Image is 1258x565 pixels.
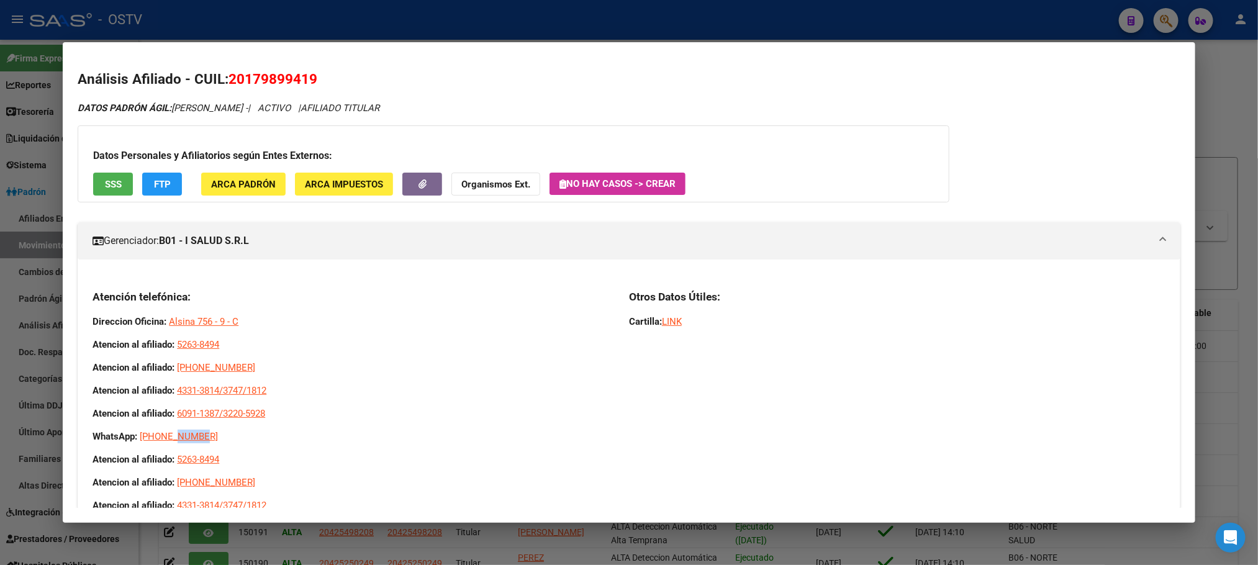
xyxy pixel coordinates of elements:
span: No hay casos -> Crear [559,178,676,189]
mat-panel-title: Gerenciador: [93,233,1150,248]
button: No hay casos -> Crear [550,173,686,195]
a: LINK [662,316,682,327]
strong: Atencion al afiliado: [93,362,174,373]
span: FTP [154,179,171,190]
a: 4331-3814/3747/1812 [177,500,266,511]
h3: Otros Datos Útiles: [629,290,1165,304]
mat-expansion-panel-header: Gerenciador:B01 - I SALUD S.R.L [78,222,1180,260]
h2: Análisis Afiliado - CUIL: [78,69,1180,90]
h3: Datos Personales y Afiliatorios según Entes Externos: [93,148,934,163]
span: AFILIADO TITULAR [301,102,379,114]
strong: Atencion al afiliado: [93,339,174,350]
strong: Direccion Oficina: [93,316,166,327]
span: ARCA Impuestos [305,179,383,190]
button: ARCA Impuestos [295,173,393,196]
a: 6091-1387/3220-5928 [177,408,265,419]
button: SSS [93,173,133,196]
a: 5263-8494 [177,339,219,350]
div: Open Intercom Messenger [1216,523,1246,553]
strong: B01 - I SALUD S.R.L [159,233,249,248]
strong: Cartilla: [629,316,662,327]
i: | ACTIVO | [78,102,379,114]
strong: Atencion al afiliado: [93,500,174,511]
span: 20179899419 [229,71,317,87]
span: SSS [105,179,122,190]
a: 5263-8494 [177,454,219,465]
a: [PHONE_NUMBER] [177,362,255,373]
button: FTP [142,173,182,196]
a: 4331-3814/3747/1812 [177,385,266,396]
strong: DATOS PADRÓN ÁGIL: [78,102,171,114]
strong: Atencion al afiliado: [93,454,174,465]
strong: WhatsApp: [93,431,137,442]
a: [PHONE_NUMBER] [140,431,218,442]
a: Alsina 756 - 9 - C [169,316,238,327]
a: [PHONE_NUMBER] [177,477,255,488]
span: [PERSON_NAME] - [78,102,248,114]
button: ARCA Padrón [201,173,286,196]
span: ARCA Padrón [211,179,276,190]
strong: Atencion al afiliado: [93,385,174,396]
strong: Atencion al afiliado: [93,408,174,419]
strong: Organismos Ext. [461,179,530,190]
button: Organismos Ext. [451,173,540,196]
strong: Atencion al afiliado: [93,477,174,488]
h3: Atención telefónica: [93,290,614,304]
